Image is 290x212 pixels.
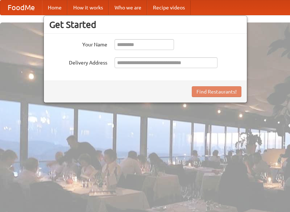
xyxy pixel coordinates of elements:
a: Recipe videos [147,0,191,15]
label: Your Name [49,39,107,48]
label: Delivery Address [49,57,107,66]
h3: Get Started [49,19,241,30]
a: Who we are [109,0,147,15]
a: Home [42,0,67,15]
a: FoodMe [0,0,42,15]
button: Find Restaurants! [192,86,241,97]
a: How it works [67,0,109,15]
